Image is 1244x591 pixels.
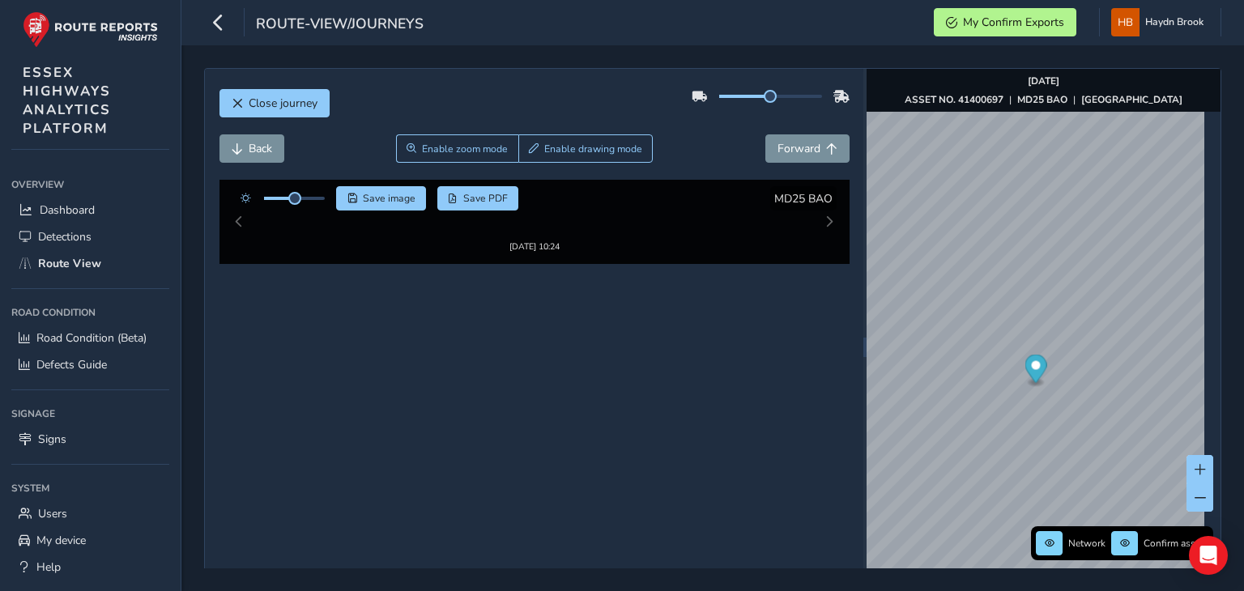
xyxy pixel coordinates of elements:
[437,186,519,210] button: PDF
[1111,8,1209,36] button: Haydn Brook
[23,63,111,138] span: ESSEX HIGHWAYS ANALYTICS PLATFORM
[40,202,95,218] span: Dashboard
[11,172,169,197] div: Overview
[518,134,654,163] button: Draw
[1017,93,1067,106] strong: MD25 BAO
[36,559,61,575] span: Help
[905,93,1182,106] div: | |
[11,300,169,325] div: Road Condition
[11,325,169,351] a: Road Condition (Beta)
[38,506,67,521] span: Users
[544,142,642,155] span: Enable drawing mode
[38,229,92,244] span: Detections
[36,330,147,346] span: Road Condition (Beta)
[11,351,169,378] a: Defects Guide
[11,554,169,580] a: Help
[249,141,272,156] span: Back
[11,402,169,426] div: Signage
[11,197,169,223] a: Dashboard
[1145,8,1204,36] span: Haydn Brook
[905,93,1003,106] strong: ASSET NO. 41400697
[36,533,86,548] span: My device
[219,134,284,163] button: Back
[765,134,850,163] button: Forward
[777,141,820,156] span: Forward
[396,134,518,163] button: Zoom
[1081,93,1182,106] strong: [GEOGRAPHIC_DATA]
[11,476,169,500] div: System
[422,142,508,155] span: Enable zoom mode
[249,96,317,111] span: Close journey
[11,426,169,453] a: Signs
[336,186,426,210] button: Save
[963,15,1064,30] span: My Confirm Exports
[363,192,415,205] span: Save image
[485,204,584,219] img: Thumbnail frame
[38,432,66,447] span: Signs
[774,191,833,206] span: MD25 BAO
[38,256,101,271] span: Route View
[1189,536,1228,575] div: Open Intercom Messenger
[256,14,424,36] span: route-view/journeys
[36,357,107,372] span: Defects Guide
[1025,355,1047,388] div: Map marker
[11,527,169,554] a: My device
[934,8,1076,36] button: My Confirm Exports
[23,11,158,48] img: rr logo
[11,500,169,527] a: Users
[11,250,169,277] a: Route View
[1068,537,1106,550] span: Network
[1028,74,1059,87] strong: [DATE]
[1111,8,1140,36] img: diamond-layout
[463,192,508,205] span: Save PDF
[11,223,169,250] a: Detections
[1144,537,1208,550] span: Confirm assets
[485,219,584,232] div: [DATE] 10:24
[219,89,330,117] button: Close journey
